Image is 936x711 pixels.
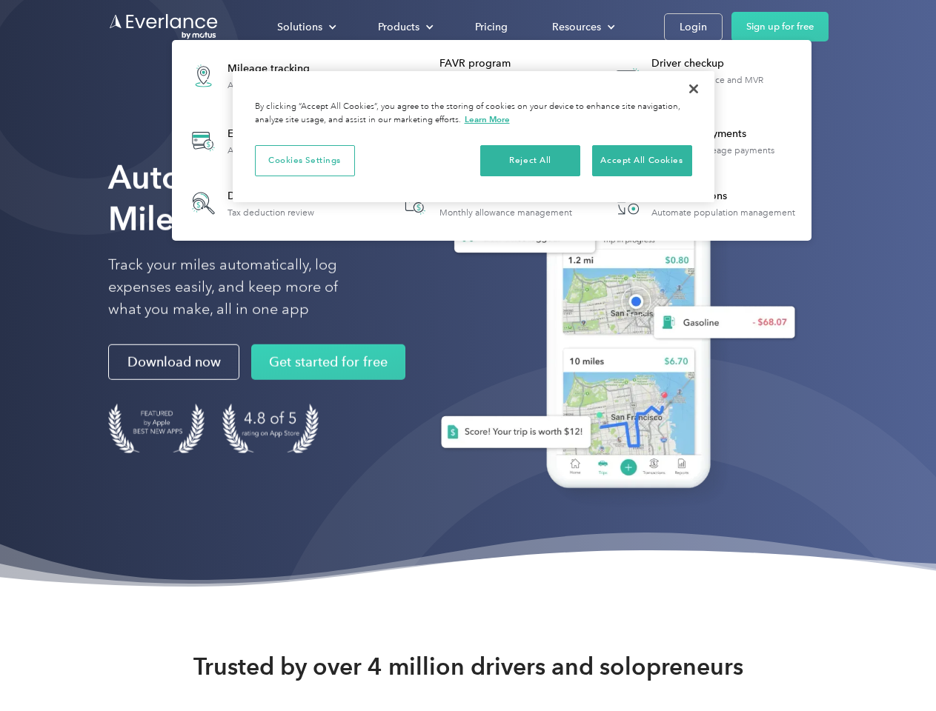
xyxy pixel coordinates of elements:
[228,145,334,156] div: Automatic transaction logs
[228,127,334,141] div: Expense tracking
[439,207,572,218] div: Monthly allowance management
[108,404,205,453] img: Badge for Featured by Apple Best New Apps
[651,207,795,218] div: Automate population management
[651,75,803,96] div: License, insurance and MVR verification
[465,114,510,124] a: More information about your privacy, opens in a new tab
[552,18,601,36] div: Resources
[480,145,580,176] button: Reject All
[677,73,710,105] button: Close
[651,56,803,71] div: Driver checkup
[108,344,239,380] a: Download now
[731,12,829,41] a: Sign up for free
[222,404,319,453] img: 4.9 out of 5 stars on the app store
[193,652,743,681] strong: Trusted by over 4 million drivers and solopreneurs
[108,254,373,321] p: Track your miles automatically, log expenses easily, and keep more of what you make, all in one app
[651,189,795,204] div: HR Integrations
[537,14,627,40] div: Resources
[228,207,314,218] div: Tax deduction review
[460,14,522,40] a: Pricing
[172,40,811,241] nav: Products
[664,13,723,41] a: Login
[417,141,807,510] img: Everlance, mileage tracker app, expense tracking app
[475,18,508,36] div: Pricing
[378,18,419,36] div: Products
[391,49,592,103] a: FAVR programFixed & Variable Rate reimbursement design & management
[277,18,322,36] div: Solutions
[233,71,714,202] div: Privacy
[228,80,324,90] div: Automatic mileage logs
[228,61,324,76] div: Mileage tracking
[233,71,714,202] div: Cookie banner
[108,13,219,41] a: Go to homepage
[391,179,580,227] a: Accountable planMonthly allowance management
[179,114,342,168] a: Expense trackingAutomatic transaction logs
[255,101,692,127] div: By clicking “Accept All Cookies”, you agree to the storing of cookies on your device to enhance s...
[680,18,707,36] div: Login
[603,179,803,227] a: HR IntegrationsAutomate population management
[179,179,322,227] a: Deduction finderTax deduction review
[592,145,692,176] button: Accept All Cookies
[603,49,804,103] a: Driver checkupLicense, insurance and MVR verification
[179,49,331,103] a: Mileage trackingAutomatic mileage logs
[228,189,314,204] div: Deduction finder
[439,56,591,71] div: FAVR program
[262,14,348,40] div: Solutions
[363,14,445,40] div: Products
[251,344,405,380] a: Get started for free
[255,145,355,176] button: Cookies Settings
